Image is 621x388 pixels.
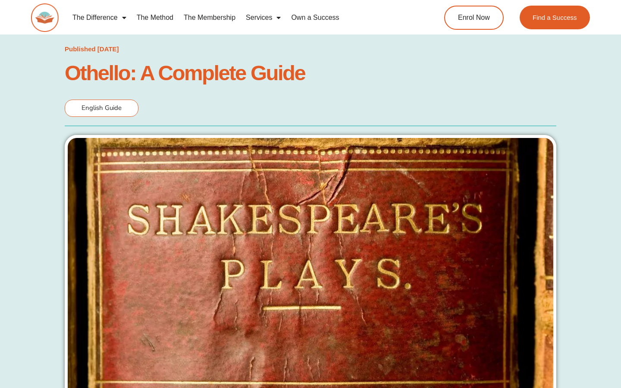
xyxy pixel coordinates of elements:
span: Find a Success [533,14,577,21]
a: Services [241,8,286,28]
span: Published [65,45,96,53]
a: The Membership [179,8,241,28]
a: Own a Success [286,8,344,28]
span: English Guide [82,103,122,112]
a: The Difference [67,8,132,28]
span: Enrol Now [458,14,490,21]
a: Enrol Now [444,6,504,30]
time: [DATE] [97,45,119,53]
a: Find a Success [520,6,590,29]
a: Published [DATE] [65,43,119,55]
a: The Method [132,8,179,28]
nav: Menu [67,8,412,28]
h1: Othello: A Complete Guide [65,63,556,82]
